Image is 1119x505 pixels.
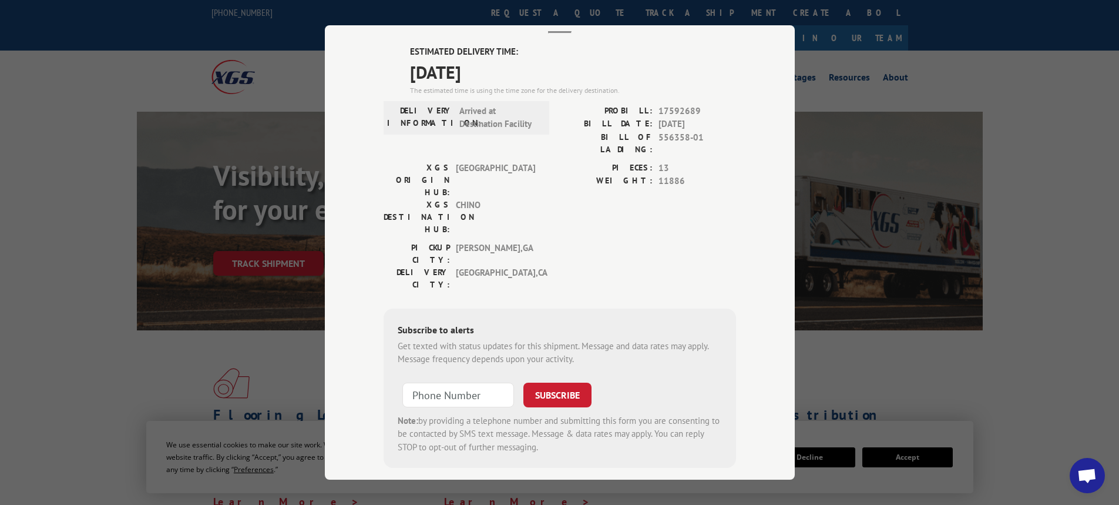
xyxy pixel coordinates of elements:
[410,59,736,85] span: [DATE]
[560,162,653,175] label: PIECES:
[398,340,722,366] div: Get texted with status updates for this shipment. Message and data rates may apply. Message frequ...
[402,383,514,407] input: Phone Number
[456,199,535,236] span: CHINO
[523,383,592,407] button: SUBSCRIBE
[384,242,450,266] label: PICKUP CITY:
[384,162,450,199] label: XGS ORIGIN HUB:
[560,105,653,118] label: PROBILL:
[560,118,653,131] label: BILL DATE:
[398,323,722,340] div: Subscribe to alerts
[398,414,722,454] div: by providing a telephone number and submitting this form you are consenting to be contacted by SM...
[398,415,418,426] strong: Note:
[384,199,450,236] label: XGS DESTINATION HUB:
[1070,458,1105,493] a: Open chat
[456,242,535,266] span: [PERSON_NAME] , GA
[387,105,453,131] label: DELIVERY INFORMATION:
[384,266,450,291] label: DELIVERY CITY:
[456,266,535,291] span: [GEOGRAPHIC_DATA] , CA
[658,175,736,188] span: 11886
[560,131,653,156] label: BILL OF LADING:
[560,175,653,188] label: WEIGHT:
[658,105,736,118] span: 17592689
[410,45,736,59] label: ESTIMATED DELIVERY TIME:
[456,162,535,199] span: [GEOGRAPHIC_DATA]
[658,118,736,131] span: [DATE]
[459,105,539,131] span: Arrived at Destination Facility
[658,131,736,156] span: 556358-01
[410,85,736,96] div: The estimated time is using the time zone for the delivery destination.
[658,162,736,175] span: 13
